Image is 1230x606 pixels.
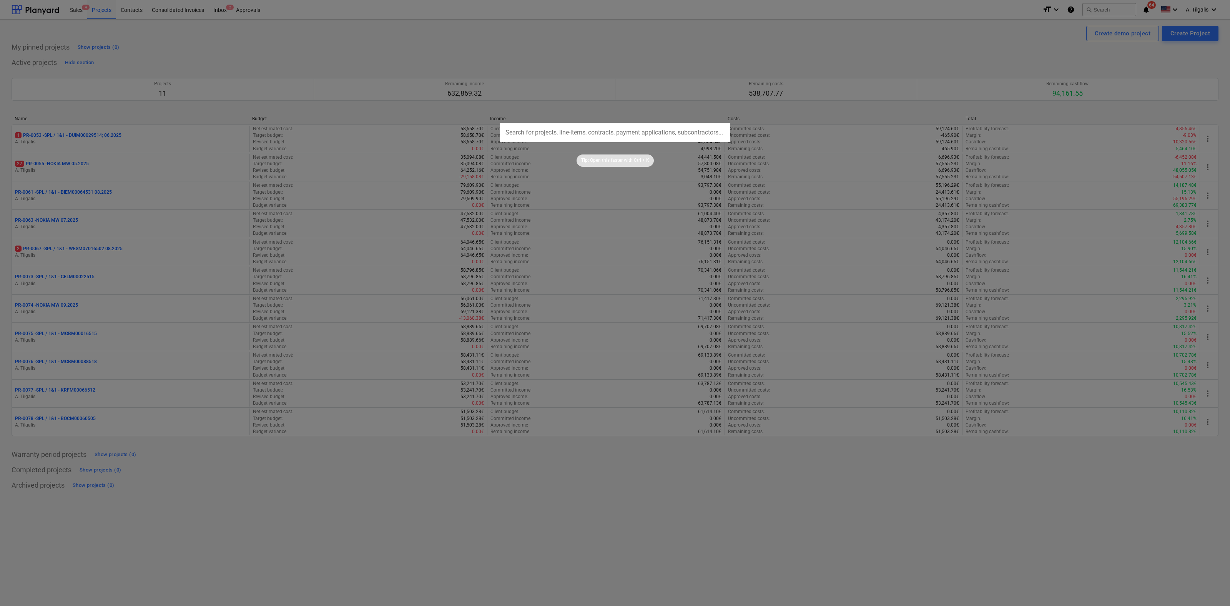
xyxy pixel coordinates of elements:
iframe: Chat Widget [1192,569,1230,606]
p: Tip: [581,157,589,164]
p: Open this faster with [590,157,633,164]
div: Tip:Open this faster withCtrl + K [577,154,654,167]
p: Ctrl + K [634,157,649,164]
input: Search for projects, line-items, contracts, payment applications, subcontractors... [500,123,730,142]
